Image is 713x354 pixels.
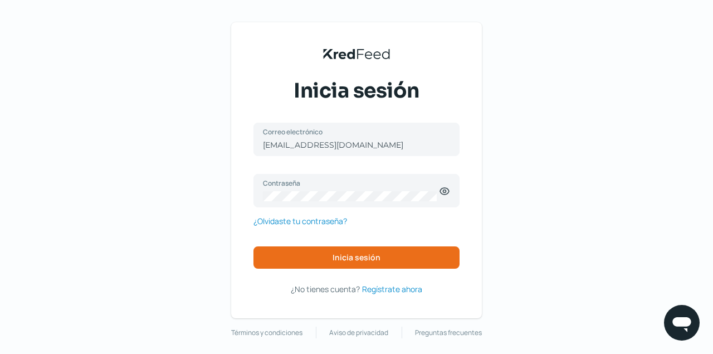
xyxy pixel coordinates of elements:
span: Inicia sesión [294,77,419,105]
label: Correo electrónico [263,127,439,137]
span: Inicia sesión [333,254,380,261]
a: ¿Olvidaste tu contraseña? [253,214,347,228]
button: Inicia sesión [253,246,460,269]
a: Términos y condiciones [231,327,302,339]
span: ¿No tienes cuenta? [291,284,360,294]
a: Aviso de privacidad [329,327,388,339]
img: chatIcon [671,312,693,334]
a: Preguntas frecuentes [415,327,482,339]
a: Regístrate ahora [362,282,422,296]
label: Contraseña [263,178,439,188]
